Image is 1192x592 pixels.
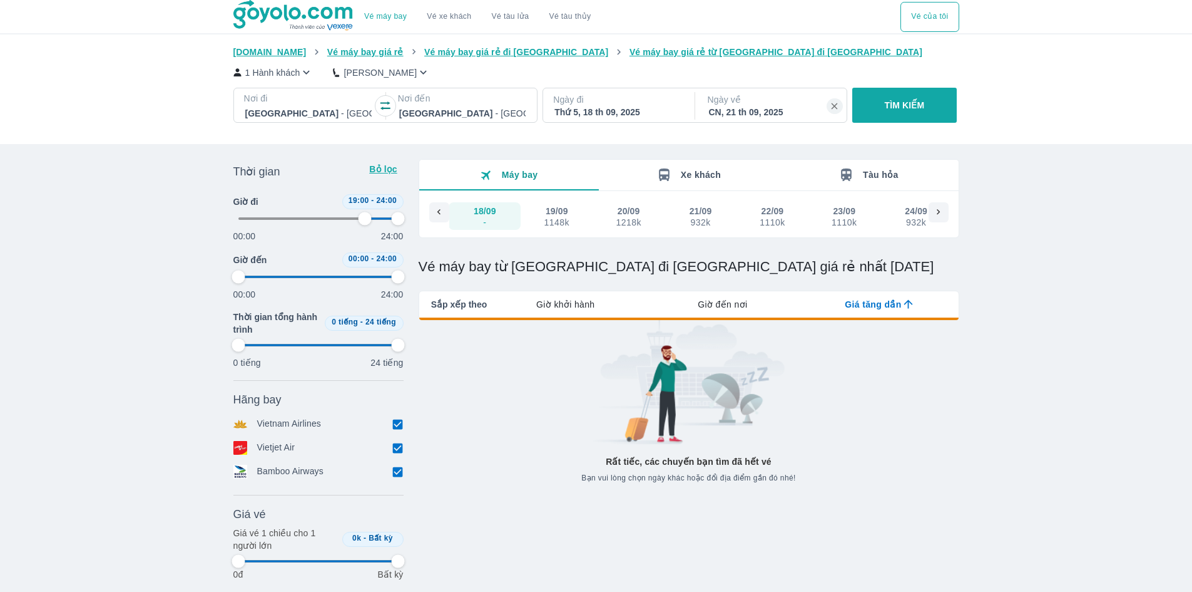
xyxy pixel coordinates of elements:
span: 24 tiếng [365,318,396,326]
a: Vé máy bay [364,12,407,21]
div: 1110k [760,217,785,227]
p: Bất kỳ [377,568,403,581]
button: Bỏ lọc [364,159,404,179]
span: Sắp xếp theo [431,298,487,311]
p: Nơi đến [398,92,527,105]
div: 20/09 [618,205,640,217]
div: 932k [690,217,711,227]
p: 24:00 [381,288,404,301]
span: Giá tăng dần [845,298,901,311]
h1: Vé máy bay từ [GEOGRAPHIC_DATA] đi [GEOGRAPHIC_DATA] giá rẻ nhất [DATE] [419,258,959,276]
div: 21/09 [690,205,712,217]
div: choose transportation mode [900,2,959,32]
span: Giờ khởi hành [536,298,594,311]
div: 24/09 [905,205,927,217]
p: 1 Hành khách [245,66,300,79]
p: Vietnam Airlines [257,417,322,431]
p: Vietjet Air [257,441,295,455]
button: [PERSON_NAME] [333,66,430,79]
p: Ngày về [708,93,837,106]
span: Xe khách [681,170,721,180]
span: - [371,196,374,205]
p: Giá vé 1 chiều cho 1 người lớn [233,527,337,552]
span: Vé máy bay giá rẻ từ [GEOGRAPHIC_DATA] đi [GEOGRAPHIC_DATA] [629,47,922,57]
a: Vé xe khách [427,12,471,21]
p: 0 tiếng [233,356,261,369]
span: Giá vé [233,507,266,522]
button: 1 Hành khách [233,66,313,79]
p: Bỏ lọc [369,163,399,175]
p: 24 tiếng [370,356,403,369]
p: 00:00 [233,230,256,242]
span: Thời gian [233,164,280,179]
span: Vé máy bay giá rẻ đi [GEOGRAPHIC_DATA] [424,47,608,57]
div: 19/09 [546,205,568,217]
p: Rất tiếc, các chuyến bạn tìm đã hết vé [606,455,772,468]
div: 1148k [544,217,569,227]
p: 24:00 [381,230,404,242]
span: Vé máy bay giá rẻ [327,47,404,57]
span: Máy bay [502,170,538,180]
div: 18/09 [474,205,496,217]
span: 24:00 [376,254,397,263]
span: Giờ đi [233,195,258,208]
p: Nơi đi [244,92,373,105]
span: [DOMAIN_NAME] [233,47,307,57]
div: - [474,217,496,227]
p: 0đ [233,568,243,581]
div: 23/09 [833,205,855,217]
span: 0 tiếng [332,318,358,326]
p: Bamboo Airways [257,465,323,479]
div: 22/09 [762,205,784,217]
span: - [371,254,374,263]
div: lab API tabs example [487,291,958,318]
p: Ngày đi [553,93,682,106]
p: [PERSON_NAME] [344,66,417,79]
span: 0k [352,534,361,543]
div: choose transportation mode [354,2,601,32]
span: Thời gian tổng hành trình [233,311,320,336]
span: Giờ đến nơi [698,298,747,311]
button: Vé của tôi [900,2,959,32]
button: Vé tàu thủy [539,2,601,32]
span: - [360,318,363,326]
button: TÌM KIẾM [852,88,957,123]
img: banner [581,318,796,445]
span: Bất kỳ [369,534,393,543]
span: Bạn vui lòng chọn ngày khác hoặc đổi địa điểm gần đó nhé! [581,473,796,483]
span: 00:00 [349,254,369,263]
div: 1218k [616,217,641,227]
span: - [364,534,366,543]
span: 24:00 [376,196,397,205]
div: 1110k [832,217,857,227]
span: Giờ đến [233,254,267,266]
span: 19:00 [349,196,369,205]
a: Vé tàu lửa [482,2,539,32]
span: Hãng bay [233,392,282,407]
nav: breadcrumb [233,46,959,58]
div: CN, 21 th 09, 2025 [709,106,835,118]
span: Tàu hỏa [863,170,899,180]
div: 932k [905,217,927,227]
p: TÌM KIẾM [885,99,925,112]
div: Thứ 5, 18 th 09, 2025 [554,106,681,118]
p: 00:00 [233,288,256,301]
